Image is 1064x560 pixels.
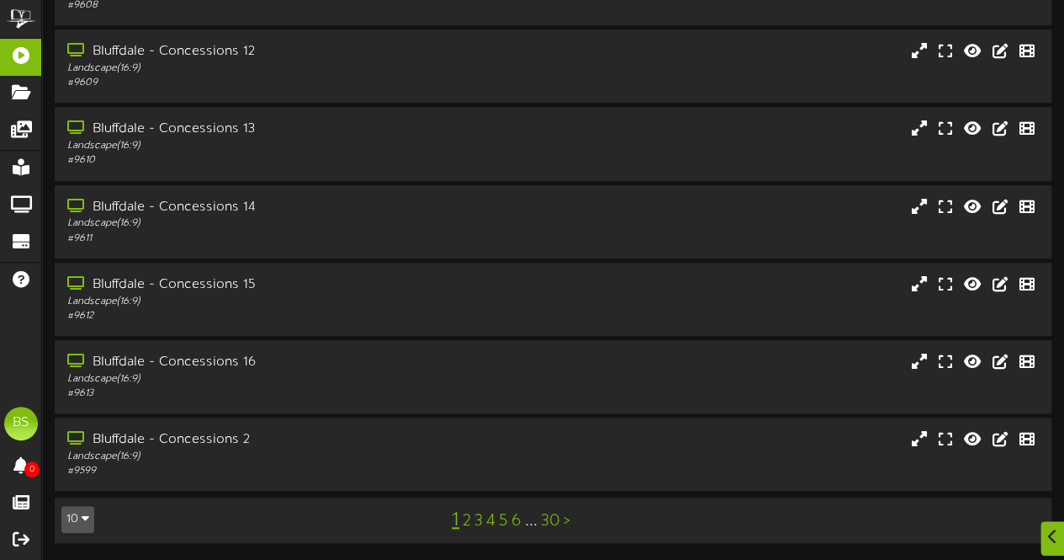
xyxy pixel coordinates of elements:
[67,464,458,478] div: # 9599
[67,139,458,153] div: Landscape ( 16:9 )
[67,153,458,168] div: # 9610
[67,275,458,295] div: Bluffdale - Concessions 15
[67,42,458,61] div: Bluffdale - Concessions 12
[525,512,537,531] a: ...
[474,512,483,531] a: 3
[67,198,458,217] div: Bluffdale - Concessions 14
[452,509,459,531] a: 1
[67,120,458,139] div: Bluffdale - Concessions 13
[24,461,40,477] span: 0
[67,430,458,450] div: Bluffdale - Concessions 2
[463,512,471,531] a: 2
[499,512,508,531] a: 5
[67,309,458,323] div: # 9612
[67,295,458,309] div: Landscape ( 16:9 )
[61,506,94,533] button: 10
[67,387,458,401] div: # 9613
[486,512,495,531] a: 4
[67,232,458,246] div: # 9611
[67,76,458,90] div: # 9609
[67,61,458,76] div: Landscape ( 16:9 )
[67,216,458,231] div: Landscape ( 16:9 )
[541,512,560,531] a: 30
[67,353,458,372] div: Bluffdale - Concessions 16
[564,512,570,531] a: >
[67,450,458,464] div: Landscape ( 16:9 )
[511,512,521,531] a: 6
[4,407,38,440] div: BS
[67,372,458,387] div: Landscape ( 16:9 )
